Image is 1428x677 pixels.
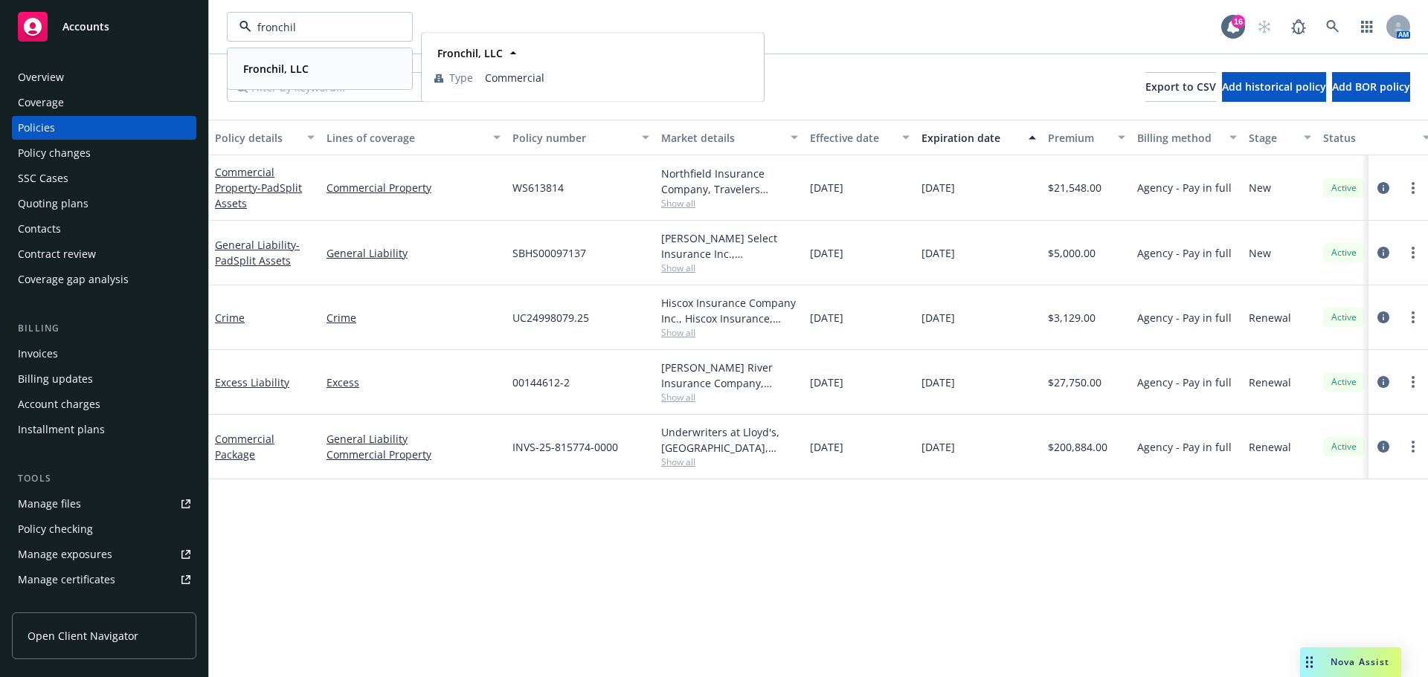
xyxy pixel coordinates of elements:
[18,568,115,592] div: Manage certificates
[12,568,196,592] a: Manage certificates
[12,542,196,566] a: Manage exposures
[916,120,1042,155] button: Expiration date
[1374,308,1392,326] a: circleInformation
[1137,439,1232,455] span: Agency - Pay in full
[12,418,196,441] a: Installment plans
[18,593,93,617] div: Manage claims
[1329,375,1359,389] span: Active
[12,492,196,516] a: Manage files
[12,116,196,140] a: Policies
[1249,245,1271,261] span: New
[661,391,798,404] span: Show all
[1048,130,1109,146] div: Premium
[1374,244,1392,262] a: circleInformation
[655,120,804,155] button: Market details
[327,245,501,261] a: General Liability
[512,130,633,146] div: Policy number
[1222,72,1326,102] button: Add historical policy
[12,166,196,190] a: SSC Cases
[661,326,798,339] span: Show all
[1332,80,1410,94] span: Add BOR policy
[810,180,843,195] span: [DATE]
[810,375,843,390] span: [DATE]
[12,91,196,114] a: Coverage
[512,310,589,325] span: UC24998079.25
[1137,180,1232,195] span: Agency - Pay in full
[804,120,916,155] button: Effective date
[1329,440,1359,453] span: Active
[922,310,955,325] span: [DATE]
[1404,373,1422,391] a: more
[1249,180,1271,195] span: New
[1048,375,1101,390] span: $27,750.00
[922,439,955,455] span: [DATE]
[512,375,570,390] span: 00144612-2
[922,180,955,195] span: [DATE]
[1137,375,1232,390] span: Agency - Pay in full
[1329,246,1359,259] span: Active
[1249,12,1279,42] a: Start snowing
[506,120,655,155] button: Policy number
[922,375,955,390] span: [DATE]
[12,268,196,291] a: Coverage gap analysis
[1323,130,1414,146] div: Status
[1042,120,1131,155] button: Premium
[1137,130,1220,146] div: Billing method
[18,141,91,165] div: Policy changes
[18,116,55,140] div: Policies
[661,262,798,274] span: Show all
[1249,130,1295,146] div: Stage
[1284,12,1313,42] a: Report a Bug
[18,392,100,416] div: Account charges
[661,424,798,456] div: Underwriters at Lloyd's, [GEOGRAPHIC_DATA], [PERSON_NAME] of [GEOGRAPHIC_DATA], RT Specialty Insu...
[12,65,196,89] a: Overview
[12,242,196,266] a: Contract review
[512,439,618,455] span: INVS-25-815774-0000
[18,217,61,241] div: Contacts
[18,192,89,216] div: Quoting plans
[12,367,196,391] a: Billing updates
[18,268,129,291] div: Coverage gap analysis
[1404,308,1422,326] a: more
[1300,647,1319,677] div: Drag to move
[12,342,196,366] a: Invoices
[1145,80,1216,94] span: Export to CSV
[1374,438,1392,456] a: circleInformation
[18,418,105,441] div: Installment plans
[12,517,196,541] a: Policy checking
[485,70,751,85] span: Commercial
[1374,373,1392,391] a: circleInformation
[922,245,955,261] span: [DATE]
[1048,180,1101,195] span: $21,548.00
[1374,179,1392,197] a: circleInformation
[215,375,289,389] a: Excess Liability
[810,310,843,325] span: [DATE]
[215,432,274,461] a: Commercial Package
[243,62,309,76] strong: Fronchil, LLC
[1249,439,1291,455] span: Renewal
[810,130,893,146] div: Effective date
[1145,72,1216,102] button: Export to CSV
[1137,245,1232,261] span: Agency - Pay in full
[1329,181,1359,195] span: Active
[18,492,81,516] div: Manage files
[215,311,245,325] a: Crime
[18,91,64,114] div: Coverage
[18,65,64,89] div: Overview
[18,166,68,190] div: SSC Cases
[18,342,58,366] div: Invoices
[1404,179,1422,197] a: more
[327,130,484,146] div: Lines of coverage
[1131,120,1243,155] button: Billing method
[1332,72,1410,102] button: Add BOR policy
[209,120,321,155] button: Policy details
[512,245,586,261] span: SBHS00097137
[1331,655,1389,668] span: Nova Assist
[327,447,501,462] a: Commercial Property
[449,70,473,85] span: Type
[12,471,196,486] div: Tools
[1249,375,1291,390] span: Renewal
[12,192,196,216] a: Quoting plans
[1232,15,1245,28] div: 16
